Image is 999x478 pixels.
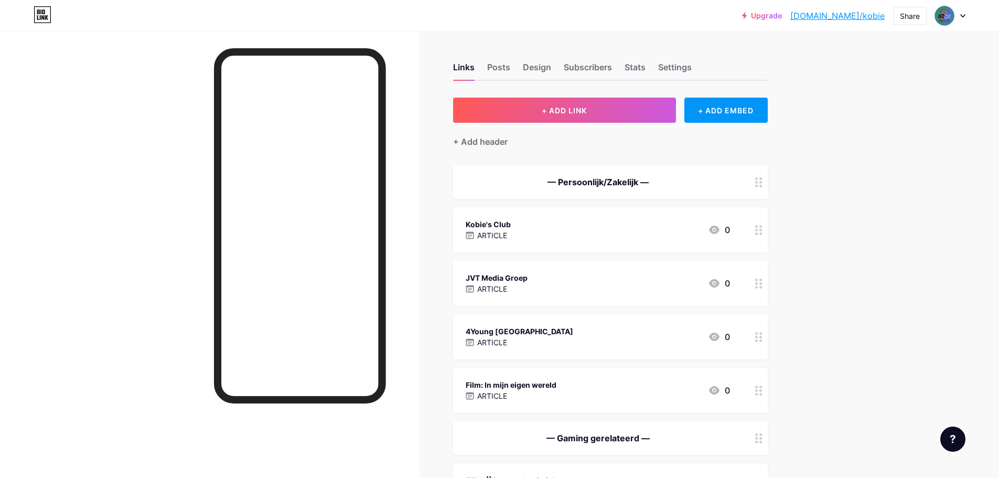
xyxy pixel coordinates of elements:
[934,6,954,26] img: Kobe D.
[466,272,528,283] div: JVT Media Groep
[477,390,507,401] p: ARTICLE
[487,61,510,80] div: Posts
[625,61,646,80] div: Stats
[453,61,475,80] div: Links
[708,224,730,236] div: 0
[453,135,508,148] div: + Add header
[790,9,885,22] a: [DOMAIN_NAME]/kobie
[900,10,920,22] div: Share
[466,432,730,444] div: — Gaming gerelateerd —
[658,61,692,80] div: Settings
[708,331,730,343] div: 0
[542,106,587,115] span: + ADD LINK
[466,176,730,188] div: — Persoonlijk/Zakelijk —
[523,61,551,80] div: Design
[477,230,507,241] p: ARTICLE
[684,98,768,123] div: + ADD EMBED
[708,384,730,397] div: 0
[466,379,556,390] div: Film: In mijn eigen wereld
[564,61,612,80] div: Subscribers
[477,283,507,294] p: ARTICLE
[742,12,782,20] a: Upgrade
[453,98,676,123] button: + ADD LINK
[477,337,507,348] p: ARTICLE
[466,219,511,230] div: Kobie's Club
[708,277,730,290] div: 0
[466,326,573,337] div: 4Young [GEOGRAPHIC_DATA]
